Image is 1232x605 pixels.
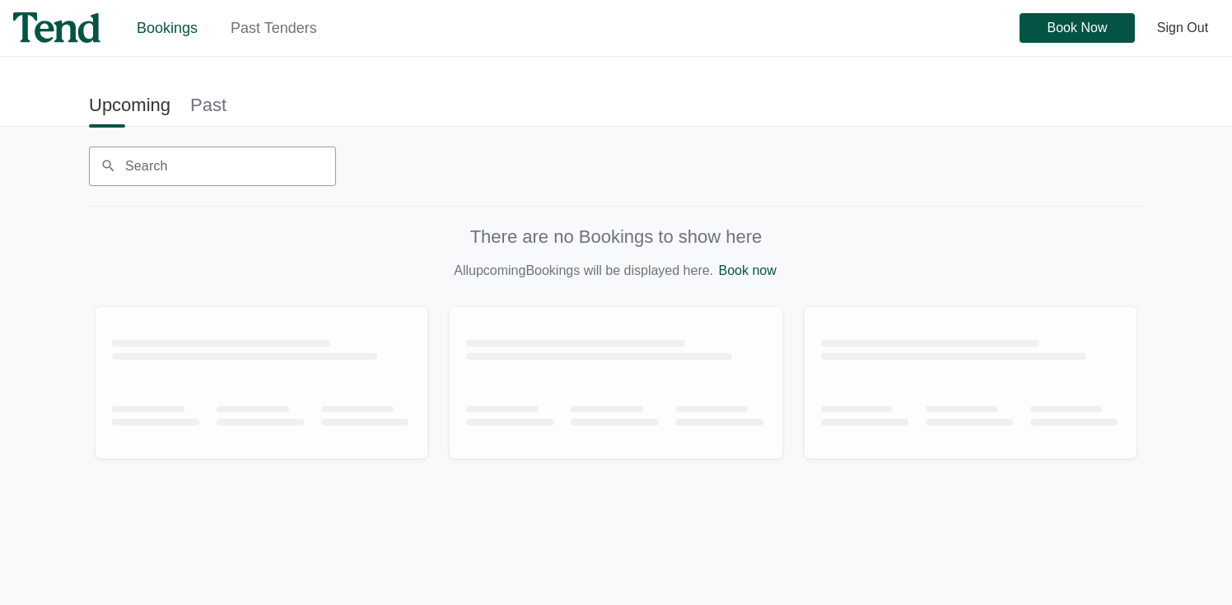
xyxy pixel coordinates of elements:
[137,20,198,36] a: Bookings
[1146,13,1219,43] button: Sign Out
[96,261,1136,281] p: All upcoming Bookings will be displayed here.
[89,86,170,123] a: Upcoming
[719,263,777,277] a: Book now
[1020,13,1135,43] button: Book Now
[231,20,317,36] a: Past Tenders
[13,12,100,43] img: tend-logo.4d3a83578fb939362e0a58f12f1af3e6.svg
[190,86,226,123] a: Past
[96,226,1136,248] p: There are no Bookings to show here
